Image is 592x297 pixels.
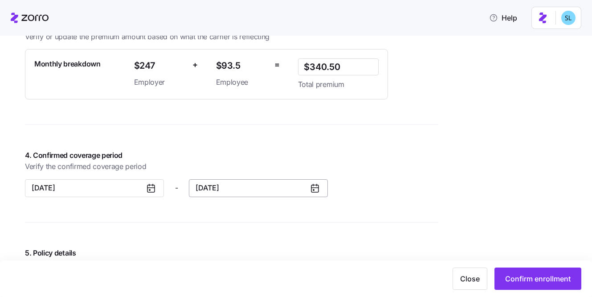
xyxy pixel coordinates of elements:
button: Confirm enrollment [494,268,581,290]
span: 5. Policy details [25,247,388,259]
span: $93.5 [216,58,267,73]
span: Verify or update the premium amount based on what the carrier is reflecting [25,31,269,42]
span: + [192,58,198,71]
button: Help [482,9,524,27]
span: = [274,58,280,71]
span: Employee [216,77,267,88]
span: $247 [134,58,185,73]
button: Close [453,268,487,290]
img: 7c620d928e46699fcfb78cede4daf1d1 [561,11,576,25]
span: Verify the confirmed coverage period [25,161,438,172]
span: - [175,182,178,194]
span: Total premium [298,79,379,90]
span: Monthly breakdown [34,58,101,70]
button: [DATE] [189,179,328,197]
span: Help [489,12,517,23]
span: Close [460,273,480,284]
button: [DATE] [25,179,164,197]
span: 4. Confirmed coverage period [25,150,438,161]
span: Employer [134,77,185,88]
span: Confirm enrollment [505,273,571,284]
